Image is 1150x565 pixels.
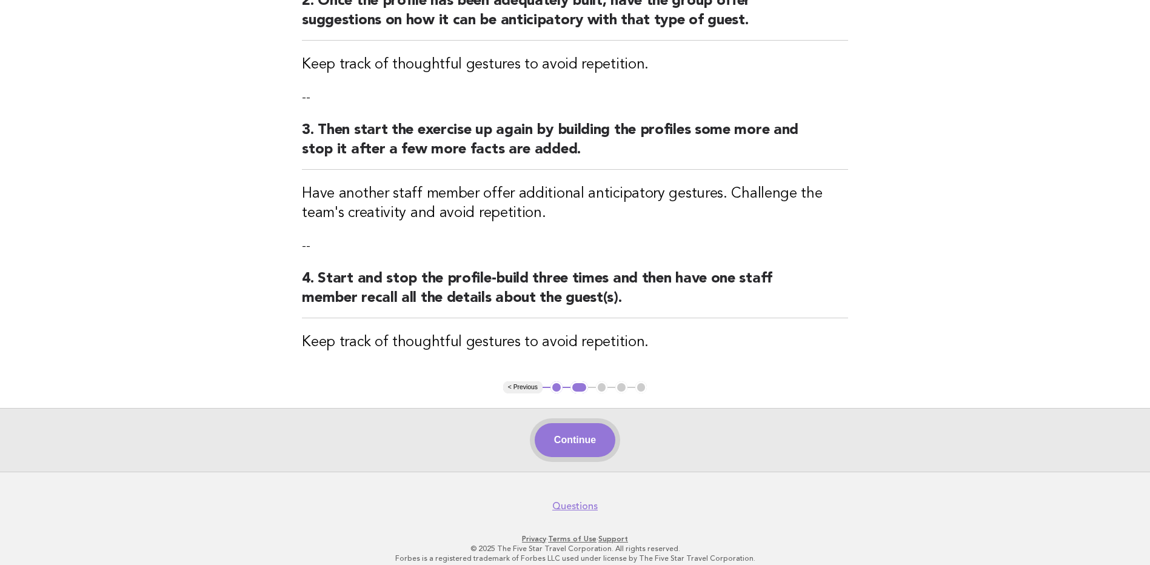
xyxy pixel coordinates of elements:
button: 2 [570,381,588,393]
p: Forbes is a registered trademark of Forbes LLC used under license by The Five Star Travel Corpora... [204,553,946,563]
p: © 2025 The Five Star Travel Corporation. All rights reserved. [204,544,946,553]
button: 1 [550,381,563,393]
h3: Have another staff member offer additional anticipatory gestures. Challenge the team's creativity... [302,184,848,223]
h2: 4. Start and stop the profile-build three times and then have one staff member recall all the det... [302,269,848,318]
h2: 3. Then start the exercise up again by building the profiles some more and stop it after a few mo... [302,121,848,170]
p: -- [302,89,848,106]
button: Continue [535,423,615,457]
p: -- [302,238,848,255]
h3: Keep track of thoughtful gestures to avoid repetition. [302,333,848,352]
a: Questions [552,500,598,512]
button: < Previous [503,381,543,393]
h3: Keep track of thoughtful gestures to avoid repetition. [302,55,848,75]
a: Support [598,535,628,543]
p: · · [204,534,946,544]
a: Privacy [522,535,546,543]
a: Terms of Use [548,535,597,543]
